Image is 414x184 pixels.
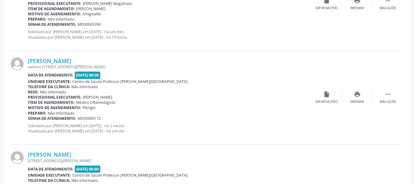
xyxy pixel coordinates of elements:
b: Telefone da clínica: [28,178,70,183]
span: Centro de Saude Professor [PERSON_NAME][GEOGRAPHIC_DATA] [72,173,188,178]
i: insert_drive_file [323,91,330,98]
b: Motivo de agendamento: [28,105,81,110]
p: Solicitado por [PERSON_NAME] em [DATE] - há 2 meses Atualizado por [PERSON_NAME] em [DATE] - há u... [28,123,311,134]
span: MD00000172 [78,116,101,121]
b: Data de atendimento: [28,166,74,172]
div: Imprimir [350,6,364,10]
span: [PERSON_NAME] Magalhaes [83,1,132,6]
span: Pterigio [82,105,96,110]
span: Amigdalite [82,11,101,17]
div: Mais ações [380,100,396,104]
span: Não informado [71,178,98,183]
a: [PERSON_NAME] [28,151,71,158]
b: Item de agendamento: [28,6,75,11]
b: Rede: [28,89,39,95]
b: Profissional executante: [28,95,82,100]
span: [PERSON_NAME] [83,95,112,100]
div: Ladeira [STREET_ADDRESS][PERSON_NAME] [28,64,311,69]
div: Imprimir [350,100,364,104]
div: Exportar (PDF) [316,100,338,104]
b: Unidade executante: [28,173,71,178]
b: Profissional executante: [28,1,82,6]
b: Preparo: [28,111,47,116]
b: Item de agendamento: [28,100,75,105]
div: Mais ações [380,6,396,10]
i:  [385,91,391,98]
span: Não informado [48,111,74,116]
b: Motivo de agendamento: [28,11,81,17]
div: [STREET_ADDRESS][PERSON_NAME] [28,158,311,163]
span: Não informado [40,89,66,95]
span: Não informado [71,84,98,89]
span: Centro de Saude Professor [PERSON_NAME][GEOGRAPHIC_DATA] [72,79,188,84]
b: Senha de atendimento: [28,22,76,27]
div: Exportar (PDF) [316,6,338,10]
img: img [11,151,24,164]
a: [PERSON_NAME] [28,57,71,64]
b: Senha de atendimento: [28,116,76,121]
i: print [354,91,361,98]
span: Não informado [48,17,74,22]
span: [DATE] 08:00 [75,166,101,173]
b: Preparo: [28,17,47,22]
span: [DATE] 08:00 [75,72,101,79]
b: Unidade executante: [28,79,71,84]
span: MD00005390 [78,22,101,27]
b: Telefone da clínica: [28,84,70,89]
b: Data de atendimento: [28,72,74,78]
img: img [11,57,24,70]
p: Solicitado por [PERSON_NAME] em [DATE] - há um mês Atualizado por [PERSON_NAME] em [DATE] - há 19... [28,29,311,40]
span: [PERSON_NAME] [76,6,105,11]
span: Médico Oftalmologista [76,100,115,105]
